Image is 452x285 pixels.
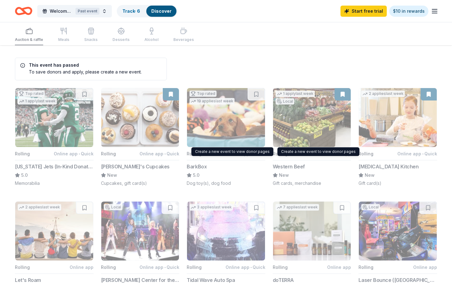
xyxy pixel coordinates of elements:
[191,147,273,156] div: Create a new event to view donor pages
[122,8,140,14] a: Track· 6
[50,7,73,15] span: Welcome Back Staff
[20,69,142,75] div: To save donors and apply, please create a new event.
[15,88,94,186] button: Image for New York Jets (In-Kind Donation)Top rated1 applylast weekRollingOnline app•Quick[US_STA...
[277,147,359,156] div: Create a new event to view donor pages
[101,88,180,186] button: Image for Molly's CupcakesRollingOnline app•Quick[PERSON_NAME]'s CupcakesNewCupcakes, gift card(s)
[20,63,142,67] h5: This event has passed
[389,6,428,17] a: $10 in rewards
[340,6,387,17] a: Start free trial
[358,88,437,186] button: Image for Taste Buds Kitchen2 applieslast weekRollingOnline app•Quick[MEDICAL_DATA] KitchenNewGif...
[117,5,177,17] button: Track· 6Discover
[151,8,171,14] a: Discover
[37,5,112,17] button: Welcome Back StaffPast event
[75,8,99,15] div: Past event
[15,4,32,18] a: Home
[187,88,265,186] button: Image for BarkBoxTop rated19 applieslast weekRollingOnline app•QuickBarkBox5.0Dog toy(s), dog food
[273,88,351,186] button: Image for Western Beef1 applylast weekLocalRollingOnline appWestern BeefNewGift cards, merchandise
